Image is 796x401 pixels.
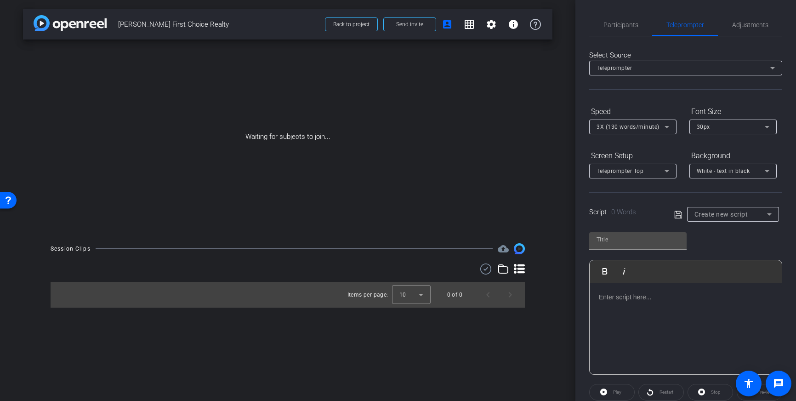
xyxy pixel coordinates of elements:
span: Back to project [333,21,370,28]
span: Destinations for your clips [498,243,509,254]
button: Previous page [477,284,499,306]
img: app-logo [34,15,107,31]
mat-icon: cloud_upload [498,243,509,254]
span: White - text in black [697,168,750,174]
input: Title [597,234,679,245]
button: Bold (⌘B) [596,262,614,281]
span: Teleprompter [666,22,704,28]
div: Items per page: [347,290,388,299]
span: Teleprompter Top [597,168,643,174]
mat-icon: accessibility [743,378,754,389]
div: Script [589,207,661,218]
img: Session clips [514,243,525,254]
span: 30px [697,124,710,130]
span: Adjustments [732,22,768,28]
button: Italic (⌘I) [615,262,633,281]
mat-icon: account_box [442,19,453,30]
div: Font Size [689,104,777,120]
span: Teleprompter [597,65,632,71]
mat-icon: info [508,19,519,30]
span: Create new script [694,211,748,218]
button: Back to project [325,17,378,31]
mat-icon: grid_on [464,19,475,30]
span: Participants [603,22,638,28]
span: [PERSON_NAME] First Choice Realty [118,15,319,34]
mat-icon: message [773,378,784,389]
span: 3X (130 words/minute) [597,124,660,130]
button: Send invite [383,17,436,31]
button: Next page [499,284,521,306]
mat-icon: settings [486,19,497,30]
span: Send invite [396,21,423,28]
div: Screen Setup [589,148,677,164]
span: 0 Words [611,208,636,216]
div: Background [689,148,777,164]
div: Select Source [589,50,782,61]
div: 0 of 0 [447,290,462,299]
div: Waiting for subjects to join... [23,40,552,234]
div: Session Clips [51,244,91,253]
div: Speed [589,104,677,120]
